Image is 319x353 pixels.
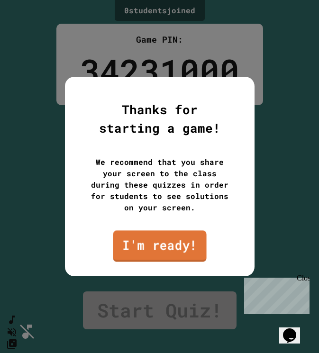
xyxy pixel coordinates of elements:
iframe: chat widget [240,274,310,314]
div: Thanks for starting a game! [89,100,231,137]
a: I'm ready! [113,230,206,262]
div: We recommend that you share your screen to the class during these quizzes in order for students t... [89,156,231,213]
div: Chat with us now!Close [4,4,65,60]
iframe: chat widget [279,315,310,344]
